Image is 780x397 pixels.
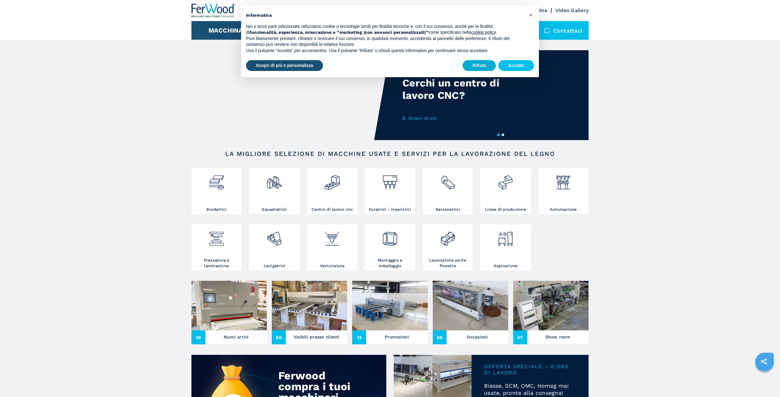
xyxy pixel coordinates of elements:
h3: Show room [545,333,570,341]
a: Video Gallery [555,7,589,13]
img: bordatrici_1.png [208,170,225,191]
button: Scopri di più e personalizza [246,60,323,71]
button: Macchinari [208,27,250,34]
h2: LA MIGLIORE SELEZIONE DI MACCHINE USATE E SERVIZI PER LA LAVORAZIONE DEL LEGNO [211,150,569,157]
video: Your browser does not support the video tag. [191,50,390,140]
button: Accetta [498,60,534,71]
a: Visibili presso clienti80Visibili presso clienti [272,281,347,344]
img: aspirazione_1.png [497,226,514,247]
h3: Bordatrici [206,207,227,212]
h3: Lavorazione porte finestre [424,258,471,269]
a: cookie policy [471,30,496,35]
h3: Promozioni [385,333,409,341]
h3: Linee di produzione [485,207,526,212]
a: Promozioni13Promozioni [352,281,428,344]
img: pressa-strettoia.png [208,226,225,247]
a: Nuovi arrivi30Nuovi arrivi [191,281,267,344]
a: Bordatrici [191,168,242,214]
button: Chiudi questa informativa [526,10,536,20]
strong: funzionalità, esperienza, misurazione e “marketing (con annunci personalizzati)” [249,30,428,35]
a: Aspirazione [480,224,531,270]
p: Puoi liberamente prestare, rifiutare o revocare il tuo consenso, in qualsiasi momento, accedendo ... [246,36,524,48]
img: Show room [513,281,589,330]
img: verniciatura_1.png [324,226,340,247]
button: 2 [502,134,504,136]
p: Usa il pulsante “Accetta” per acconsentire. Usa il pulsante “Rifiuta” o chiudi questa informativa... [246,48,524,54]
h2: Informativa [246,12,524,19]
button: Rifiuta [463,60,496,71]
img: Promozioni [352,281,428,330]
img: lavorazione_porte_finestre_2.png [440,226,456,247]
img: foratrici_inseritrici_2.png [382,170,398,191]
a: Levigatrici [249,224,299,270]
img: Ferwood [191,4,236,17]
h3: Nuovi arrivi [224,333,249,341]
h3: Verniciatura [320,263,345,269]
span: × [529,11,533,19]
a: Show room37Show room [513,281,589,344]
a: Occasioni60Occasioni [433,281,508,344]
span: 30 [191,330,205,344]
a: Foratrici - inseritrici [365,168,415,214]
h3: Levigatrici [264,263,285,269]
a: Linee di produzione [480,168,531,214]
a: Verniciatura [307,224,357,270]
img: sezionatrici_2.png [440,170,456,191]
h3: Aspirazione [494,263,518,269]
span: 37 [513,330,527,344]
img: Contattaci [544,27,550,33]
span: 80 [272,330,286,344]
h3: Squadratrici [262,207,287,212]
h3: Centro di lavoro cnc [312,207,353,212]
a: Squadratrici [249,168,299,214]
h3: Occasioni [467,333,488,341]
h3: Pressatura e laminazione [193,258,240,269]
h3: Foratrici - inseritrici [369,207,411,212]
a: sharethis [756,354,772,369]
span: 13 [352,330,366,344]
img: levigatrici_2.png [266,226,283,247]
img: automazione.png [555,170,572,191]
div: Contattaci [538,21,589,40]
h3: Visibili presso clienti [294,333,340,341]
span: 60 [433,330,447,344]
img: Nuovi arrivi [191,281,267,330]
img: Occasioni [433,281,508,330]
a: Automazione [538,168,589,214]
h3: Automazione [550,207,577,212]
a: Montaggio e imballaggio [365,224,415,270]
img: centro_di_lavoro_cnc_2.png [324,170,340,191]
h3: Montaggio e imballaggio [366,258,414,269]
a: Centro di lavoro cnc [307,168,357,214]
img: montaggio_imballaggio_2.png [382,226,398,247]
a: Lavorazione porte finestre [423,224,473,270]
button: 1 [497,134,500,136]
a: Scopri di più [402,116,524,121]
iframe: Chat [754,369,775,392]
p: Noi e terze parti selezionate utilizziamo cookie o tecnologie simili per finalità tecniche e, con... [246,24,524,36]
img: Visibili presso clienti [272,281,347,330]
img: linee_di_produzione_2.png [497,170,514,191]
a: Pressatura e laminazione [191,224,242,270]
h3: Sezionatrici [436,207,460,212]
a: Sezionatrici [423,168,473,214]
img: squadratrici_2.png [266,170,283,191]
